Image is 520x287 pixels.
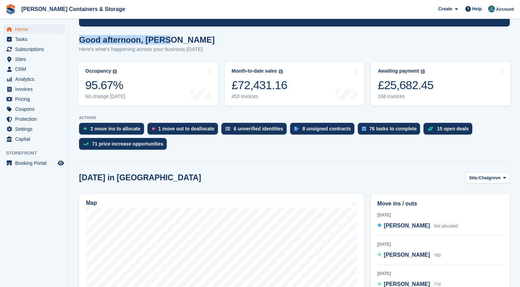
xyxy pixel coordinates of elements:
a: menu [3,134,65,144]
span: Subscriptions [15,44,56,54]
div: Month-to-date sales [232,68,277,74]
span: CRM [15,64,56,74]
span: [PERSON_NAME] [384,281,430,287]
div: £72,431.16 [232,78,287,92]
span: Coupons [15,104,56,114]
a: 1 move out to deallocate [147,123,221,138]
span: 780 [434,253,441,258]
span: Home [15,24,56,34]
a: [PERSON_NAME] Not allocated [377,222,458,231]
div: 8 unsigned contracts [302,126,351,131]
a: 8 unsigned contracts [290,123,358,138]
a: menu [3,64,65,74]
a: Awaiting payment £25,682.45 168 invoices [371,62,510,106]
span: Tasks [15,34,56,44]
div: 15 open deals [437,126,469,131]
img: icon-info-grey-7440780725fd019a000dd9b08b2336e03edf1995a4989e88bcd33f0948082b44.svg [421,70,425,74]
div: [DATE] [377,270,503,277]
div: 1 move out to deallocate [158,126,214,131]
a: menu [3,54,65,64]
h2: [DATE] in [GEOGRAPHIC_DATA] [79,173,201,182]
img: task-75834270c22a3079a89374b754ae025e5fb1db73e45f91037f5363f120a921f8.svg [362,127,366,131]
span: Account [496,6,514,13]
img: move_outs_to_deallocate_icon-f764333ba52eb49d3ac5e1228854f67142a1ed5810a6f6cc68b1a99e826820c5.svg [152,127,155,131]
a: menu [3,44,65,54]
p: ACTIONS [79,116,510,120]
span: 779 [434,282,441,287]
div: [DATE] [377,241,503,247]
a: Preview store [57,159,65,167]
span: Protection [15,114,56,124]
div: 453 invoices [232,94,287,99]
div: [DATE] [377,212,503,218]
a: Month-to-date sales £72,431.16 453 invoices [225,62,364,106]
img: verify_identity-adf6edd0f0f0b5bbfe63781bf79b02c33cf7c696d77639b501bdc392416b5a36.svg [225,127,230,131]
span: Booking Portal [15,158,56,168]
img: contract_signature_icon-13c848040528278c33f63329250d36e43548de30e8caae1d1a13099fd9432cc5.svg [294,127,299,131]
img: stora-icon-8386f47178a22dfd0bd8f6a31ec36ba5ce8667c1dd55bd0f319d3a0aa187defe.svg [5,4,16,14]
img: icon-info-grey-7440780725fd019a000dd9b08b2336e03edf1995a4989e88bcd33f0948082b44.svg [279,70,283,74]
a: 15 open deals [423,123,476,138]
div: 168 invoices [378,94,433,99]
span: Create [438,6,452,12]
div: 95.67% [85,78,125,92]
span: Site: [469,174,479,181]
span: Settings [15,124,56,134]
div: 6 unverified identities [234,126,283,131]
span: Storefront [6,150,68,157]
a: 76 tasks to complete [358,123,424,138]
a: menu [3,84,65,94]
a: menu [3,24,65,34]
a: menu [3,94,65,104]
span: Capital [15,134,56,144]
img: deal-1b604bf984904fb50ccaf53a9ad4b4a5d6e5aea283cecdc64d6e3604feb123c2.svg [428,126,433,131]
a: Occupancy 95.67% No change [DATE] [78,62,218,106]
a: menu [3,74,65,84]
a: [PERSON_NAME] Containers & Storage [19,3,128,15]
div: 76 tasks to complete [369,126,417,131]
a: menu [3,104,65,114]
div: 2 move ins to allocate [90,126,141,131]
span: [PERSON_NAME] [384,252,430,258]
a: menu [3,114,65,124]
button: Site: Chalgrove [465,172,510,183]
span: Not allocated [434,224,458,228]
img: icon-info-grey-7440780725fd019a000dd9b08b2336e03edf1995a4989e88bcd33f0948082b44.svg [113,70,117,74]
span: Analytics [15,74,56,84]
a: [PERSON_NAME] 780 [377,251,441,260]
div: Awaiting payment [378,68,419,74]
h2: Map [86,200,97,206]
div: £25,682.45 [378,78,433,92]
a: 2 move ins to allocate [79,123,147,138]
span: Help [472,6,482,12]
a: menu [3,34,65,44]
h2: Move ins / outs [377,200,503,208]
h1: Good afternoon, [PERSON_NAME] [79,35,215,44]
img: price_increase_opportunities-93ffe204e8149a01c8c9dc8f82e8f89637d9d84a8eef4429ea346261dce0b2c0.svg [83,142,89,146]
div: No change [DATE] [85,94,125,99]
a: menu [3,124,65,134]
a: 6 unverified identities [221,123,290,138]
p: Here's what's happening across your business [DATE] [79,45,215,53]
img: move_ins_to_allocate_icon-fdf77a2bb77ea45bf5b3d319d69a93e2d87916cf1d5bf7949dd705db3b84f3ca.svg [83,127,87,131]
span: Invoices [15,84,56,94]
div: Occupancy [85,68,111,74]
div: 71 price increase opportunities [92,141,163,147]
span: [PERSON_NAME] [384,223,430,228]
a: 71 price increase opportunities [79,138,170,153]
span: Sites [15,54,56,64]
img: Ricky Sanmarco [488,6,495,12]
a: menu [3,158,65,168]
span: Chalgrove [479,174,501,181]
span: Pricing [15,94,56,104]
